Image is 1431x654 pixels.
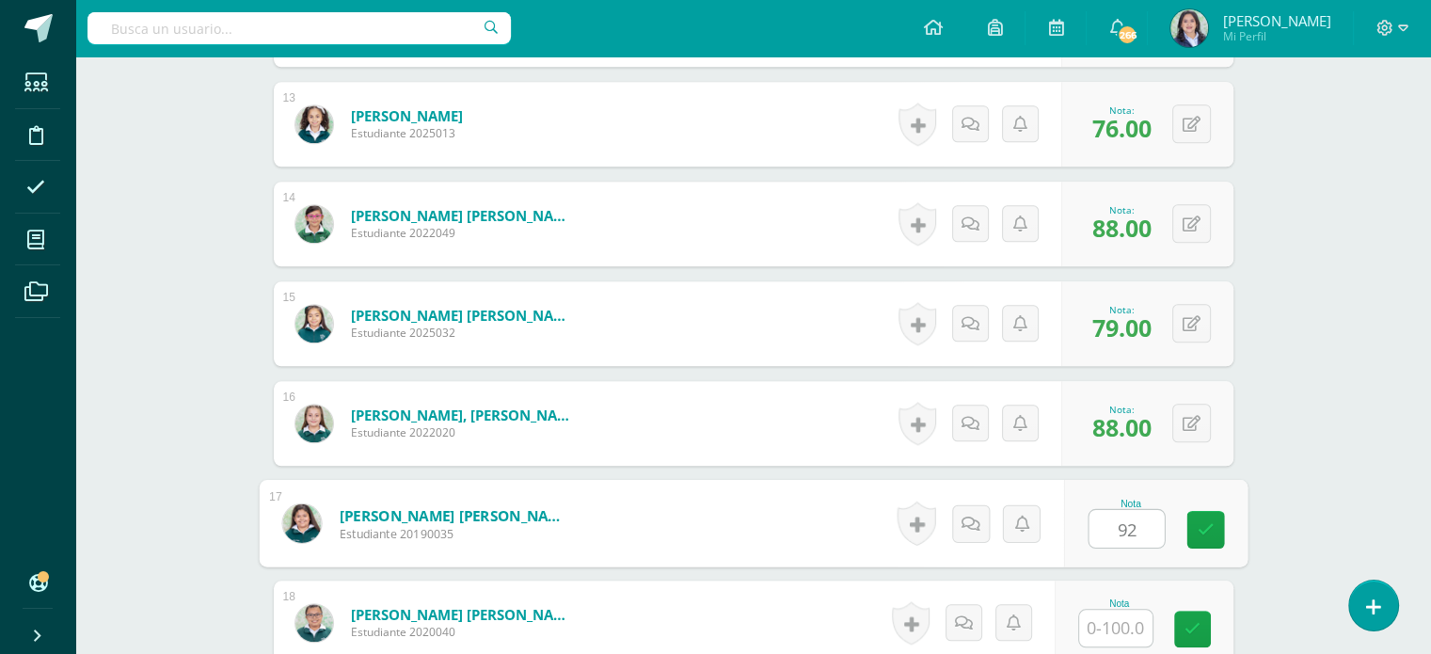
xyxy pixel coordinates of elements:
[1117,24,1137,45] span: 266
[351,624,577,640] span: Estudiante 2020040
[1092,311,1152,343] span: 79.00
[282,503,321,542] img: ebcb393ec2b1d7e66b365ad2e5cfd9a3.png
[1092,303,1152,316] div: Nota:
[1089,510,1164,548] input: 0-100.0
[351,424,577,440] span: Estudiante 2022020
[1079,610,1153,646] input: 0-100.0
[1092,112,1152,144] span: 76.00
[1222,28,1330,44] span: Mi Perfil
[351,325,577,341] span: Estudiante 2025032
[351,125,463,141] span: Estudiante 2025013
[351,306,577,325] a: [PERSON_NAME] [PERSON_NAME]
[339,525,571,542] span: Estudiante 20190035
[1092,203,1152,216] div: Nota:
[351,106,463,125] a: [PERSON_NAME]
[351,406,577,424] a: [PERSON_NAME], [PERSON_NAME]
[295,604,333,642] img: 52080735c6fac75966330d0955c12046.png
[295,205,333,243] img: ff9db9b47f10bb30e29cdca6c2976ad4.png
[351,206,577,225] a: [PERSON_NAME] [PERSON_NAME]
[1222,11,1330,30] span: [PERSON_NAME]
[1170,9,1208,47] img: 76910bec831e7b1d48aa6c002559430a.png
[351,225,577,241] span: Estudiante 2022049
[351,605,577,624] a: [PERSON_NAME] [PERSON_NAME]
[339,505,571,525] a: [PERSON_NAME] [PERSON_NAME]
[295,305,333,343] img: 032c65e5936db217350e808bf76b3054.png
[295,105,333,143] img: 1b4b4de6bdd73bf8bb99964949b0fb97.png
[1092,212,1152,244] span: 88.00
[295,405,333,442] img: 75684ba0594a26f1bab708da35d2f4d9.png
[1092,411,1152,443] span: 88.00
[1088,498,1173,508] div: Nota
[87,12,511,44] input: Busca un usuario...
[1092,104,1152,117] div: Nota:
[1092,403,1152,416] div: Nota:
[1078,598,1161,609] div: Nota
